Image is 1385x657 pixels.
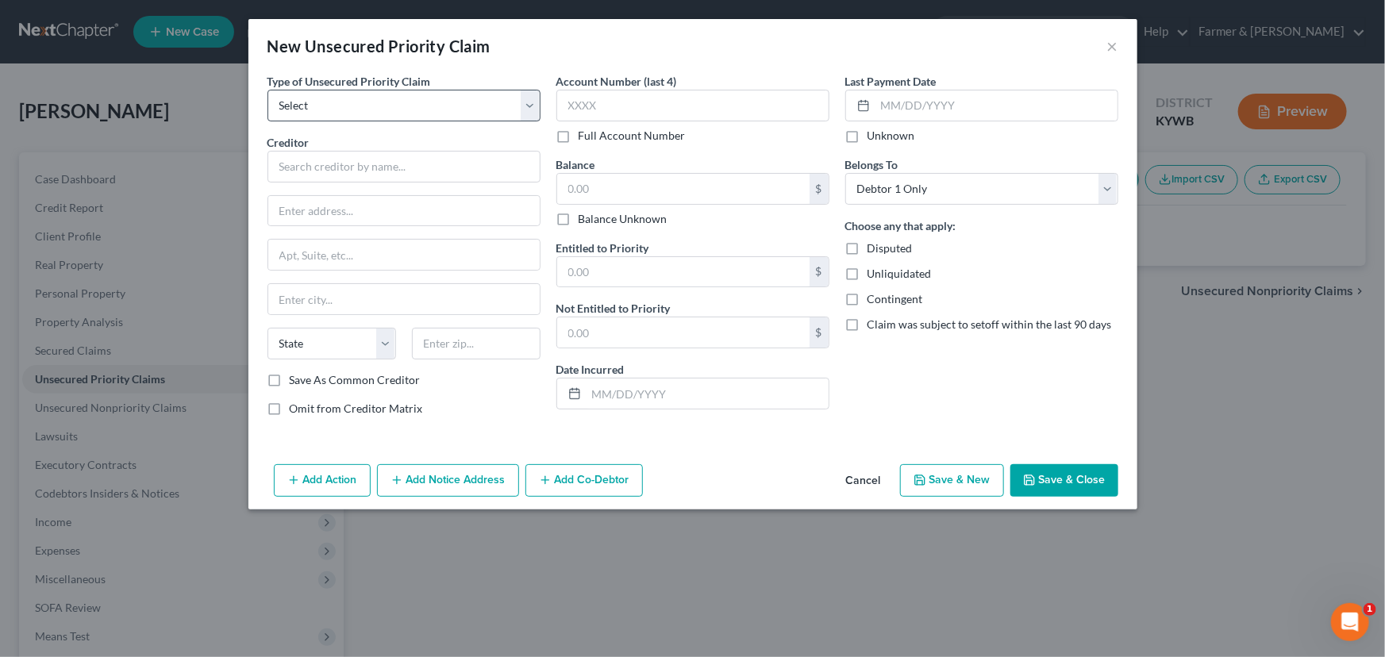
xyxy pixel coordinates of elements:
[377,464,519,498] button: Add Notice Address
[268,196,540,226] input: Enter address...
[587,378,829,409] input: MM/DD/YYYY
[290,401,423,415] span: Omit from Creditor Matrix
[556,361,625,378] label: Date Incurred
[557,174,810,204] input: 0.00
[868,128,915,144] label: Unknown
[868,292,923,305] span: Contingent
[875,90,1118,121] input: MM/DD/YYYY
[525,464,643,498] button: Add Co-Debtor
[579,128,686,144] label: Full Account Number
[1107,36,1118,56] button: ×
[1010,464,1118,498] button: Save & Close
[845,158,898,171] span: Belongs To
[810,317,829,348] div: $
[556,73,677,90] label: Account Number (last 4)
[868,241,913,255] span: Disputed
[868,317,1112,331] span: Claim was subject to setoff within the last 90 days
[868,267,932,280] span: Unliquidated
[267,136,310,149] span: Creditor
[557,257,810,287] input: 0.00
[556,156,595,173] label: Balance
[1331,603,1369,641] iframe: Intercom live chat
[900,464,1004,498] button: Save & New
[833,466,894,498] button: Cancel
[268,240,540,270] input: Apt, Suite, etc...
[412,328,541,359] input: Enter zip...
[557,317,810,348] input: 0.00
[267,35,491,57] div: New Unsecured Priority Claim
[556,300,671,317] label: Not Entitled to Priority
[267,75,431,88] span: Type of Unsecured Priority Claim
[290,372,421,388] label: Save As Common Creditor
[1364,603,1376,616] span: 1
[268,284,540,314] input: Enter city...
[579,211,667,227] label: Balance Unknown
[845,217,956,234] label: Choose any that apply:
[274,464,371,498] button: Add Action
[267,151,541,182] input: Search creditor by name...
[810,257,829,287] div: $
[845,73,937,90] label: Last Payment Date
[556,240,649,256] label: Entitled to Priority
[810,174,829,204] div: $
[556,90,829,121] input: XXXX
